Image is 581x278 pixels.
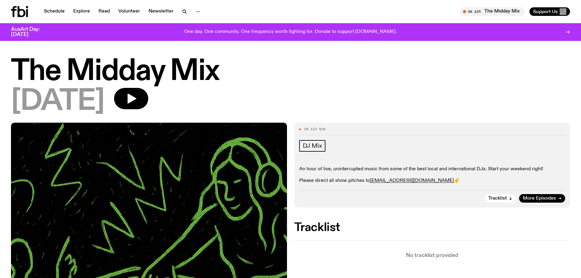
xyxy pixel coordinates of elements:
a: DJ Mix [299,140,326,152]
a: Newsletter [145,7,177,16]
h1: The Midday Mix [11,58,570,85]
a: Schedule [40,7,68,16]
a: Explore [70,7,94,16]
span: Support Us [533,9,558,14]
h3: AusArt Day: [DATE] [11,27,50,37]
a: Volunteer [115,7,144,16]
button: On AirThe Midday Mix [460,7,525,16]
button: Tracklist [485,194,516,203]
p: An hour of live, uninterrupted music from some of the best local and international DJs. Start you... [299,166,565,184]
span: On Air Now [304,128,325,131]
button: Support Us [529,7,570,16]
p: One day. One community. One frequency worth fighting for. Donate to support [DOMAIN_NAME]. [184,29,397,35]
p: No tracklist provided [294,253,570,258]
span: More Episodes [523,196,556,201]
a: [EMAIL_ADDRESS][DOMAIN_NAME] [370,178,454,183]
a: More Episodes [519,194,565,203]
span: Tracklist [488,196,507,201]
span: DJ Mix [303,143,322,149]
a: Read [95,7,113,16]
h2: Tracklist [294,222,570,233]
span: [DATE] [11,88,104,115]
